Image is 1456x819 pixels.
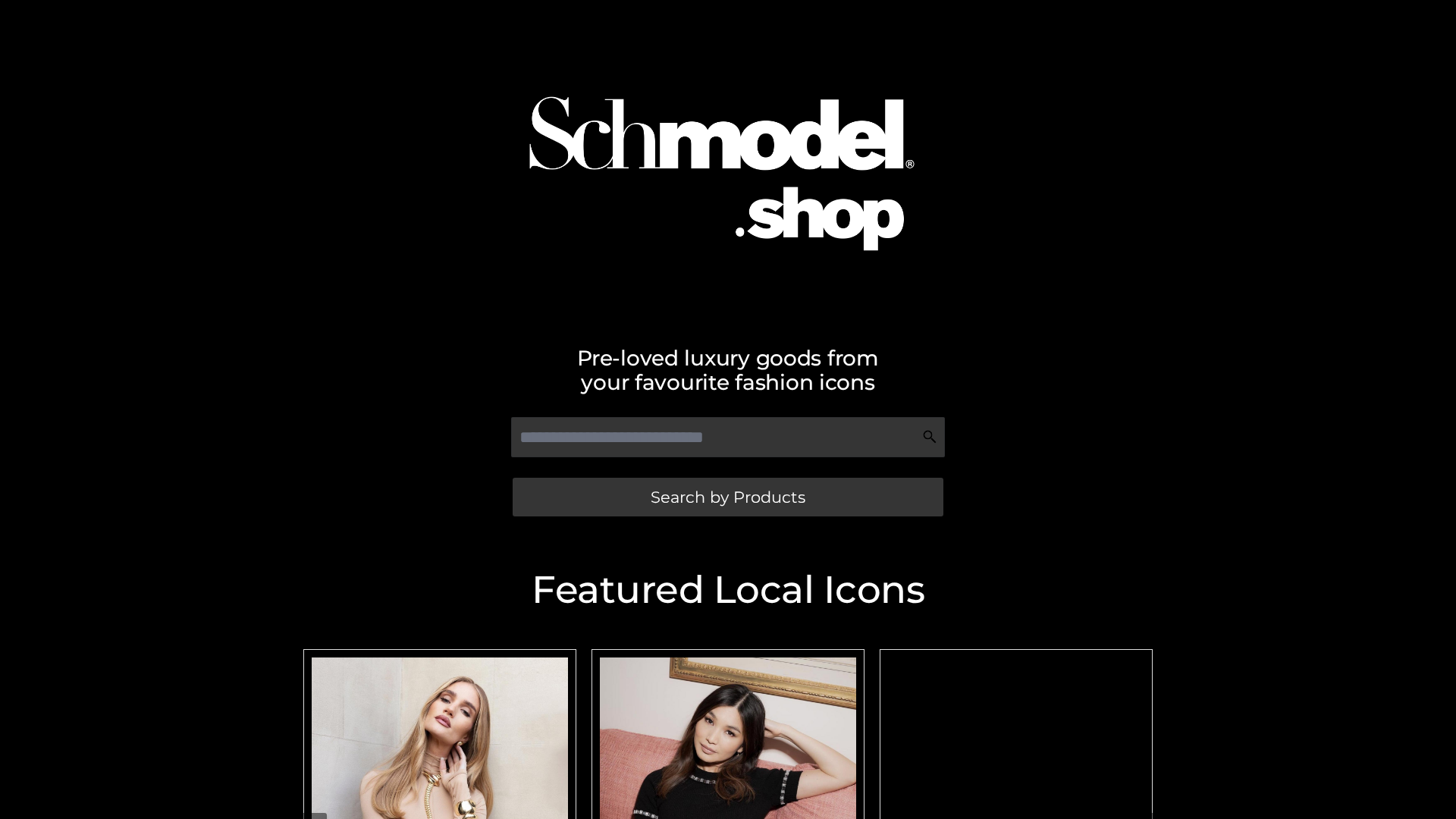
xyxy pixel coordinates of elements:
[296,346,1160,394] h2: Pre-loved luxury goods from your favourite fashion icons
[922,429,937,444] img: Search Icon
[513,478,943,516] a: Search by Products
[651,489,805,505] span: Search by Products
[296,571,1160,609] h2: Featured Local Icons​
